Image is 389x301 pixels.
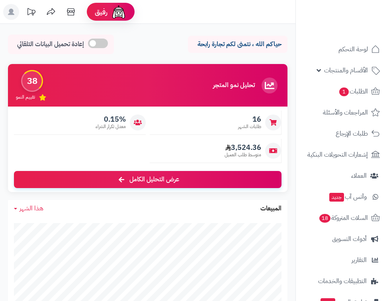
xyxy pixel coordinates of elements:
span: متوسط طلب العميل [225,151,261,158]
span: وآتس آب [328,191,367,202]
span: معدل تكرار الشراء [96,123,126,130]
span: المراجعات والأسئلة [323,107,368,118]
span: طلبات الشهر [238,123,261,130]
span: جديد [329,193,344,202]
a: وآتس آبجديد [301,187,384,206]
a: المراجعات والأسئلة [301,103,384,122]
a: هذا الشهر [14,204,43,213]
a: السلات المتروكة18 [301,208,384,227]
span: 16 [238,115,261,124]
span: لوحة التحكم [338,44,368,55]
span: أدوات التسويق [332,233,367,245]
span: عرض التحليل الكامل [129,175,179,184]
span: رفيق [95,7,108,17]
span: 0.15% [96,115,126,124]
span: 18 [319,214,331,223]
a: طلبات الإرجاع [301,124,384,143]
a: التقارير [301,251,384,270]
a: إشعارات التحويلات البنكية [301,145,384,164]
h3: المبيعات [260,205,281,212]
span: الأقسام والمنتجات [324,65,368,76]
a: التطبيقات والخدمات [301,272,384,291]
a: أدوات التسويق [301,229,384,249]
span: تقييم النمو [16,94,35,101]
span: 1 [339,87,349,97]
img: logo-2.png [335,13,381,30]
img: ai-face.png [111,4,127,20]
a: العملاء [301,166,384,185]
p: حياكم الله ، نتمنى لكم تجارة رابحة [194,40,281,49]
a: عرض التحليل الكامل [14,171,281,188]
span: إشعارات التحويلات البنكية [307,149,368,160]
span: إعادة تحميل البيانات التلقائي [17,40,84,49]
span: العملاء [351,170,367,181]
span: الطلبات [338,86,368,97]
a: لوحة التحكم [301,40,384,59]
a: تحديثات المنصة [21,4,41,22]
h3: تحليل نمو المتجر [213,82,255,89]
span: هذا الشهر [20,204,43,213]
span: التقارير [352,254,367,266]
span: السلات المتروكة [319,212,368,223]
a: الطلبات1 [301,82,384,101]
span: طلبات الإرجاع [336,128,368,139]
span: 3,524.36 [225,143,261,152]
span: التطبيقات والخدمات [318,276,367,287]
